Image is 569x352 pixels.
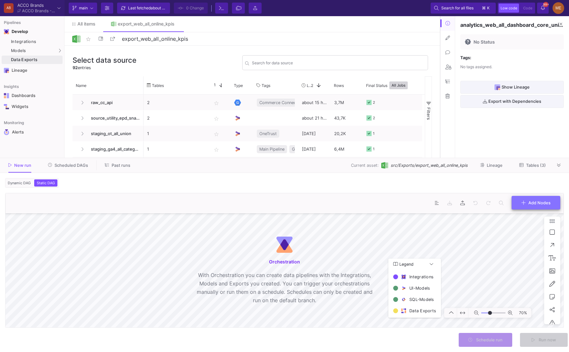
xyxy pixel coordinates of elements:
img: Navigation icon [4,93,9,98]
div: Widgets [12,104,54,109]
mat-expansion-panel-header: Navigation iconDevelop [2,27,63,37]
div: Dashboards [12,93,54,98]
div: analytics_web_all_dashboard_core_unioned [460,21,564,28]
button: All Jobs [389,81,408,89]
div: Last fetched [128,3,167,13]
span: staging_ga4_all_categorize [87,142,140,157]
span: raw_cc_api [87,95,140,110]
p: With Orchestration you can create data pipelines with the Integrations, Models and Exports you cr... [195,271,374,304]
img: UI Model [234,115,241,122]
div: Data Exports [409,308,436,314]
div: 43,7K [331,110,363,126]
div: 6,4M [331,141,363,157]
div: 1 [373,142,374,157]
span: Past runs [112,163,130,168]
button: Tables (3) [512,160,554,170]
button: main [69,3,97,14]
button: Search for all files⌘k [431,3,496,14]
div: 20,2K [331,126,363,141]
button: Dynamic DAG [6,179,32,187]
p: 1 [147,126,205,141]
span: Low code [501,6,517,10]
input: Search for name, tables, ... [252,61,425,66]
span: Search for all files [441,3,474,13]
span: Legend [393,261,413,267]
img: Navigation icon [4,29,9,34]
a: Navigation iconDashboards [2,91,63,101]
span: GA4 [292,142,301,157]
div: [DATE] [298,141,331,157]
div: Legend [388,270,441,318]
mat-icon: star_border [85,35,92,43]
span: Filters [426,107,431,120]
button: Past runs [97,160,138,170]
span: src/Exports/export_web_all_online_kpis [391,162,468,168]
span: staging_ot_all_union [87,126,140,141]
button: Lineage [472,160,510,170]
p: 2 [147,95,205,110]
button: Code [521,4,534,13]
span: Lineage [487,163,503,168]
span: Code [523,6,532,10]
div: Integrations [11,39,61,44]
span: Static DAG [35,181,56,185]
span: Tables (3) [526,163,546,168]
div: No tags assigned. [460,61,492,74]
button: Add Nodes [512,196,560,210]
span: staging_ga4_all_enrich_step_0 [87,157,140,172]
button: 99+ [537,3,549,14]
div: entries [73,65,136,71]
span: Dynamic DAG [6,181,32,185]
div: Integrations [409,274,434,280]
img: Navigation icon [4,129,9,135]
h3: Select data source [73,56,136,64]
div: SQL-Models [409,296,434,303]
button: Show Lineage [460,81,564,94]
span: Models [11,48,26,53]
div: ME [553,2,564,14]
button: Last fetchedabout 11 hours ago [117,3,170,14]
img: Logo [72,35,80,43]
img: Tab icon [111,21,116,27]
div: 2 [373,111,375,126]
span: about 11 hours ago [151,5,185,10]
span: Scheduled DAGs [55,163,88,168]
span: Last Used [307,83,311,88]
p: 1 [147,142,205,157]
img: Navigation icon [4,68,9,73]
span: OneTrust [259,126,277,141]
div: Data Exports [11,57,61,62]
button: Scheduled DAGs [40,160,96,170]
img: Google BigQuery [234,99,241,106]
div: about 21 hours ago [298,110,331,126]
span: Current asset: [351,162,379,168]
div: 3,7M [331,95,363,110]
div: Tags: [460,56,564,60]
div: UI-Models [409,285,430,291]
img: no status [465,39,471,45]
div: 1 [373,126,374,141]
div: 1 [373,157,374,172]
button: ⌘k [480,4,492,12]
button: New run [1,160,39,170]
span: main [79,3,88,13]
span: Commerce Connector [259,95,302,110]
span: Show Lineage [502,85,530,90]
span: Type [234,83,243,88]
span: 2 [311,83,313,88]
div: Develop [12,29,21,34]
div: Alerts [12,129,54,135]
div: ACCO Brands [17,3,55,7]
span: Name [76,83,86,88]
a: Integrations [2,37,63,46]
span: Tables [152,83,164,88]
a: Data Exports [2,56,63,64]
span: All items [77,21,95,27]
span: 1 [211,82,216,88]
div: Final Status [366,78,418,93]
img: Navigation icon [4,104,9,109]
div: 24,1M [331,157,363,172]
mat-card-title: Orchestration [269,259,300,264]
a: Navigation iconAlerts [2,127,63,138]
img: integration.svg [401,274,406,279]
